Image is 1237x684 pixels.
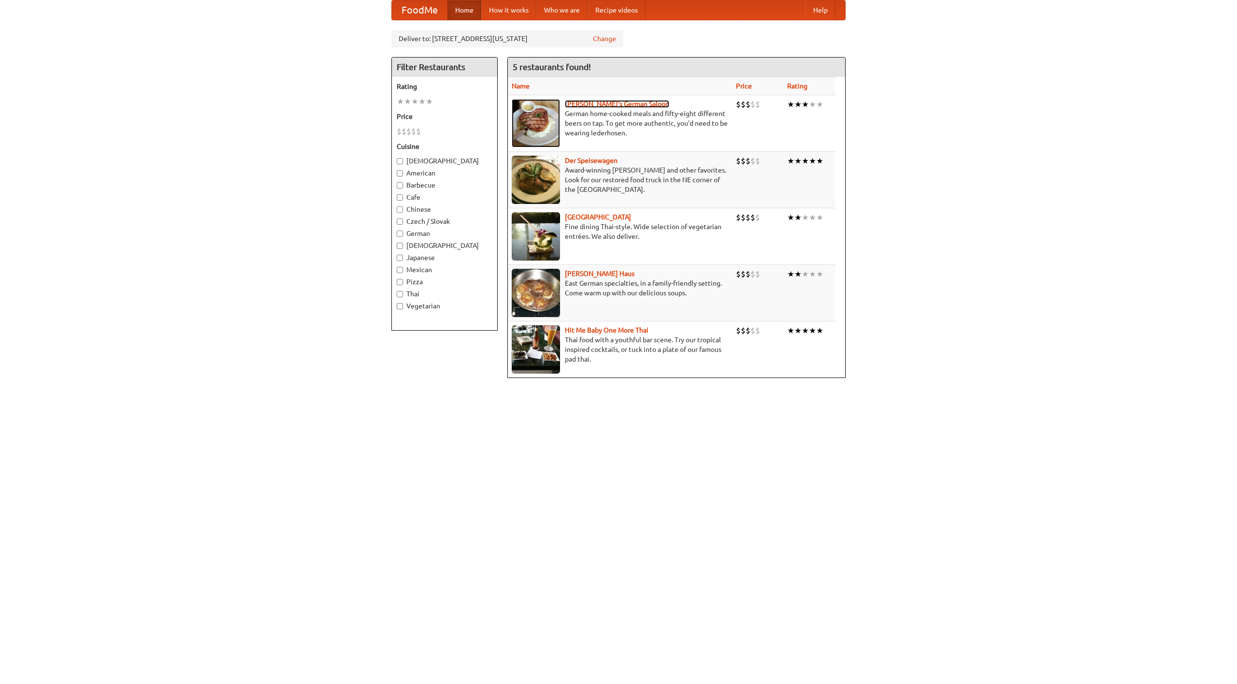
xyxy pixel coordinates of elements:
li: ★ [404,96,411,107]
img: kohlhaus.jpg [512,269,560,317]
li: ★ [809,212,816,223]
input: Chinese [397,206,403,213]
li: $ [736,212,741,223]
img: speisewagen.jpg [512,156,560,204]
input: Cafe [397,194,403,201]
li: $ [736,269,741,279]
input: German [397,231,403,237]
li: $ [755,325,760,336]
li: $ [402,126,406,137]
div: Deliver to: [STREET_ADDRESS][US_STATE] [391,30,623,47]
a: Change [593,34,616,44]
li: ★ [802,269,809,279]
label: Japanese [397,253,492,262]
li: $ [750,99,755,110]
li: ★ [816,325,823,336]
li: ★ [787,269,794,279]
li: $ [746,156,750,166]
label: Thai [397,289,492,299]
li: ★ [809,156,816,166]
p: East German specialties, in a family-friendly setting. Come warm up with our delicious soups. [512,278,728,298]
p: Thai food with a youthful bar scene. Try our tropical inspired cocktails, or tuck into a plate of... [512,335,728,364]
li: ★ [787,156,794,166]
li: $ [746,99,750,110]
img: satay.jpg [512,212,560,261]
li: $ [741,212,746,223]
li: ★ [397,96,404,107]
h5: Cuisine [397,142,492,151]
li: ★ [816,99,823,110]
a: Home [447,0,481,20]
li: ★ [794,269,802,279]
li: ★ [794,99,802,110]
a: Name [512,82,530,90]
li: ★ [809,99,816,110]
li: $ [746,325,750,336]
li: $ [736,156,741,166]
li: ★ [426,96,433,107]
li: $ [755,156,760,166]
li: ★ [802,212,809,223]
input: Barbecue [397,182,403,189]
b: [PERSON_NAME] Haus [565,270,634,277]
li: ★ [816,212,823,223]
a: Price [736,82,752,90]
a: Who we are [536,0,588,20]
li: ★ [794,156,802,166]
p: Fine dining Thai-style. Wide selection of vegetarian entrées. We also deliver. [512,222,728,241]
label: [DEMOGRAPHIC_DATA] [397,156,492,166]
img: esthers.jpg [512,99,560,147]
li: $ [741,325,746,336]
img: babythai.jpg [512,325,560,374]
li: $ [755,99,760,110]
li: $ [746,269,750,279]
h4: Filter Restaurants [392,58,497,77]
li: $ [746,212,750,223]
b: Der Speisewagen [565,157,618,164]
input: Czech / Slovak [397,218,403,225]
label: Mexican [397,265,492,275]
label: Barbecue [397,180,492,190]
label: Cafe [397,192,492,202]
li: ★ [802,99,809,110]
a: FoodMe [392,0,447,20]
p: German home-cooked meals and fifty-eight different beers on tap. To get more authentic, you'd nee... [512,109,728,138]
li: $ [750,269,755,279]
li: $ [741,99,746,110]
a: [GEOGRAPHIC_DATA] [565,213,631,221]
li: $ [397,126,402,137]
input: Vegetarian [397,303,403,309]
li: $ [736,99,741,110]
li: ★ [802,325,809,336]
li: ★ [802,156,809,166]
input: Mexican [397,267,403,273]
a: Recipe videos [588,0,646,20]
ng-pluralize: 5 restaurants found! [513,62,591,72]
li: ★ [411,96,418,107]
label: [DEMOGRAPHIC_DATA] [397,241,492,250]
li: ★ [794,212,802,223]
input: Pizza [397,279,403,285]
input: Japanese [397,255,403,261]
li: $ [741,269,746,279]
li: $ [411,126,416,137]
a: [PERSON_NAME]'s German Saloon [565,100,669,108]
li: $ [750,325,755,336]
li: $ [750,212,755,223]
input: [DEMOGRAPHIC_DATA] [397,158,403,164]
input: Thai [397,291,403,297]
li: $ [406,126,411,137]
li: ★ [794,325,802,336]
label: Czech / Slovak [397,217,492,226]
li: ★ [809,325,816,336]
label: German [397,229,492,238]
p: Award-winning [PERSON_NAME] and other favorites. Look for our restored food truck in the NE corne... [512,165,728,194]
a: Help [805,0,835,20]
a: Hit Me Baby One More Thai [565,326,648,334]
h5: Rating [397,82,492,91]
label: Pizza [397,277,492,287]
a: Rating [787,82,807,90]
